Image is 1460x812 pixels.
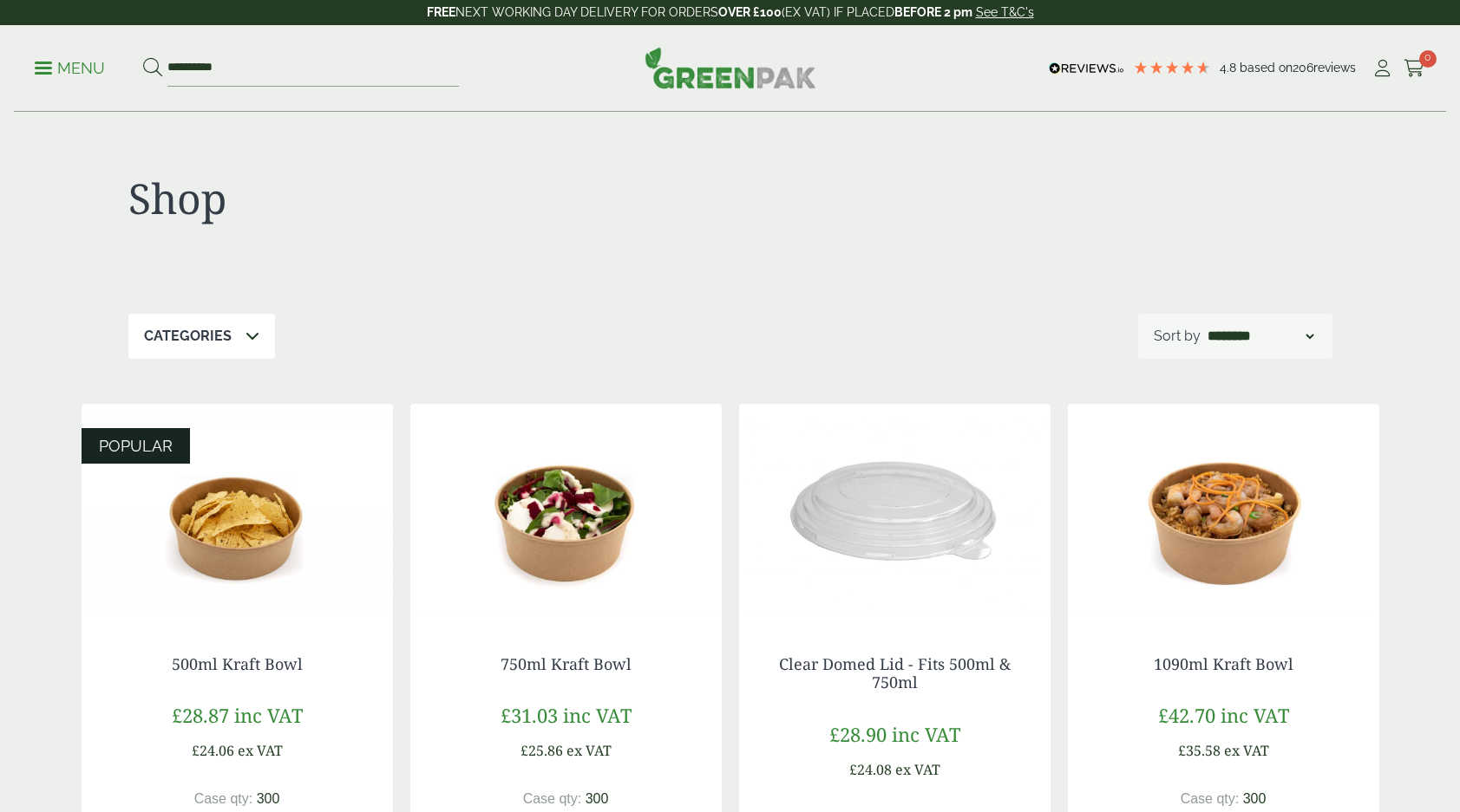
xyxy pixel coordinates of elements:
[427,5,455,19] strong: FREE
[976,5,1034,19] a: See T&C's
[523,791,582,806] span: Case qty:
[566,741,612,760] span: ex VAT
[35,58,105,75] a: Menu
[779,653,1011,693] a: Clear Domed Lid - Fits 500ml & 750ml
[1068,404,1379,620] img: Kraft Bowl 1090ml with Prawns and Rice
[1154,653,1293,674] a: 1090ml Kraft Bowl
[1133,60,1211,75] div: 4.79 Stars
[739,404,1051,620] img: Clear Domed Lid - Fits 750ml-0
[849,760,892,779] span: £24.08
[895,760,940,779] span: ex VAT
[1154,326,1201,347] p: Sort by
[234,702,303,728] span: inc VAT
[194,791,253,806] span: Case qty:
[172,653,303,674] a: 500ml Kraft Bowl
[520,741,563,760] span: £25.86
[1293,61,1313,75] span: 206
[35,58,105,79] p: Menu
[586,791,609,806] span: 300
[1049,62,1124,75] img: REVIEWS.io
[1313,61,1356,75] span: reviews
[1178,741,1221,760] span: £35.58
[1240,61,1293,75] span: Based on
[1372,60,1393,77] i: My Account
[144,326,232,347] p: Categories
[563,702,632,728] span: inc VAT
[82,404,393,620] img: Kraft Bowl 500ml with Nachos
[894,5,972,19] strong: BEFORE 2 pm
[1404,60,1425,77] i: Cart
[1181,791,1240,806] span: Case qty:
[128,173,730,224] h1: Shop
[1419,50,1437,68] span: 0
[1224,741,1269,760] span: ex VAT
[1221,702,1289,728] span: inc VAT
[1243,791,1267,806] span: 300
[829,721,887,747] span: £28.90
[1158,702,1215,728] span: £42.70
[1220,61,1240,75] span: 4.8
[718,5,782,19] strong: OVER £100
[410,404,722,620] img: Kraft Bowl 750ml with Goats Cheese Salad Open
[501,653,632,674] a: 750ml Kraft Bowl
[172,702,229,728] span: £28.87
[238,741,283,760] span: ex VAT
[192,741,234,760] span: £24.06
[257,791,280,806] span: 300
[99,437,173,455] span: POPULAR
[501,702,558,728] span: £31.03
[645,47,816,88] img: GreenPak Supplies
[892,721,960,747] span: inc VAT
[1404,55,1425,81] a: 0
[1204,326,1317,347] select: Shop order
